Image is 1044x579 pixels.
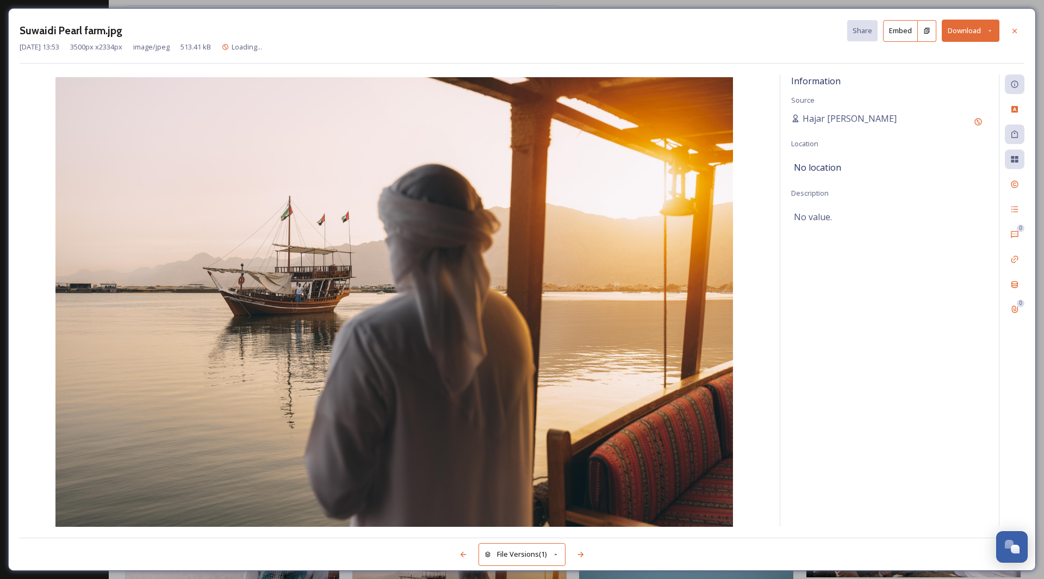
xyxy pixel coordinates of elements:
[803,112,897,125] span: Hajar [PERSON_NAME]
[794,161,841,174] span: No location
[20,23,122,39] h3: Suwaidi Pearl farm.jpg
[181,42,211,52] span: 513.41 kB
[847,20,878,41] button: Share
[883,20,918,42] button: Embed
[942,20,999,42] button: Download
[1017,225,1024,232] div: 0
[794,210,832,223] span: No value.
[791,139,818,148] span: Location
[791,75,841,87] span: Information
[20,77,769,529] img: B1B0AE4B-85CC-4351-BE0EDDCB9A7159D9.jpg
[20,42,59,52] span: [DATE] 13:53
[70,42,122,52] span: 3500 px x 2334 px
[791,188,829,198] span: Description
[478,543,565,565] button: File Versions(1)
[232,42,262,52] span: Loading...
[1017,300,1024,307] div: 0
[133,42,170,52] span: image/jpeg
[996,531,1028,563] button: Open Chat
[791,95,815,105] span: Source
